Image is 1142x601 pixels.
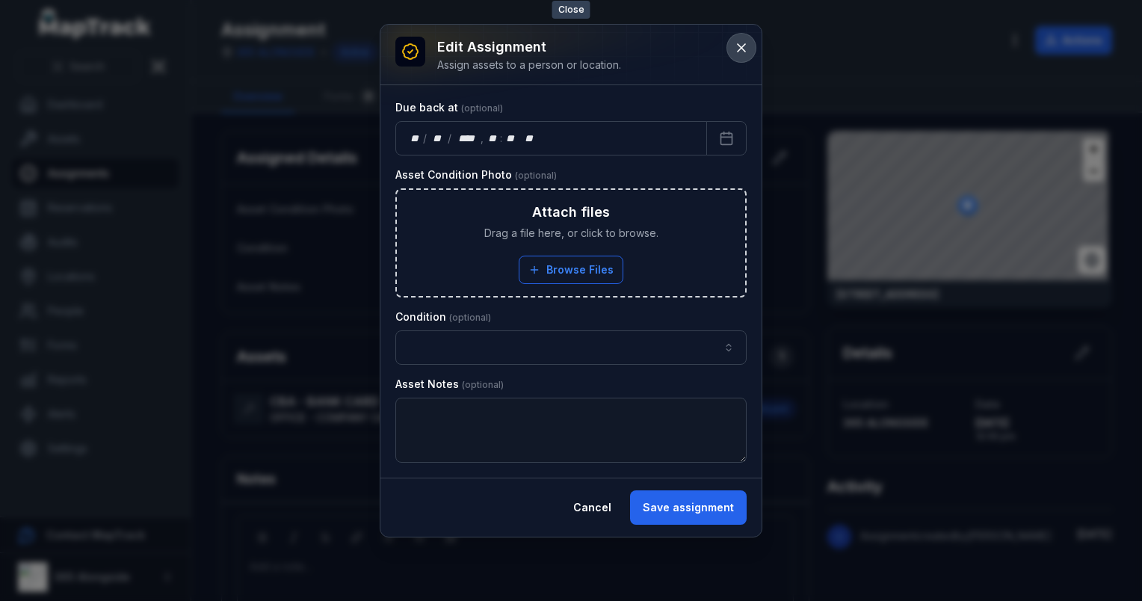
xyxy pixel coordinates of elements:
[408,131,423,146] div: day,
[428,131,448,146] div: month,
[500,131,504,146] div: :
[561,490,624,525] button: Cancel
[519,256,623,284] button: Browse Files
[706,121,747,155] button: Calendar
[532,202,610,223] h3: Attach files
[630,490,747,525] button: Save assignment
[485,131,500,146] div: hour,
[453,131,481,146] div: year,
[481,131,485,146] div: ,
[448,131,453,146] div: /
[395,377,504,392] label: Asset Notes
[504,131,519,146] div: minute,
[395,309,491,324] label: Condition
[552,1,590,19] span: Close
[423,131,428,146] div: /
[437,58,621,73] div: Assign assets to a person or location.
[395,100,503,115] label: Due back at
[395,167,557,182] label: Asset Condition Photo
[437,37,621,58] h3: Edit assignment
[484,226,658,241] span: Drag a file here, or click to browse.
[522,131,538,146] div: am/pm,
